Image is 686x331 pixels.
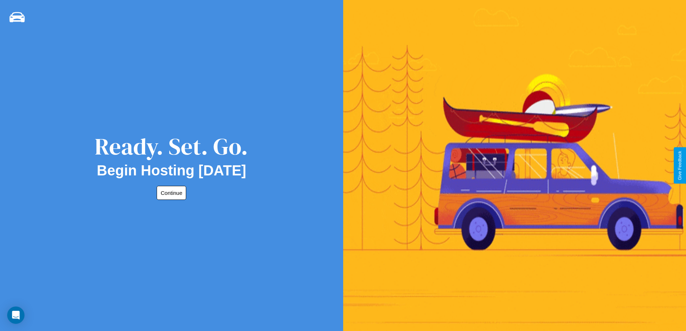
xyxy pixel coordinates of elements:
h2: Begin Hosting [DATE] [97,162,246,179]
button: Continue [157,186,186,200]
div: Give Feedback [677,151,682,180]
div: Open Intercom Messenger [7,307,24,324]
div: Ready. Set. Go. [95,130,248,162]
